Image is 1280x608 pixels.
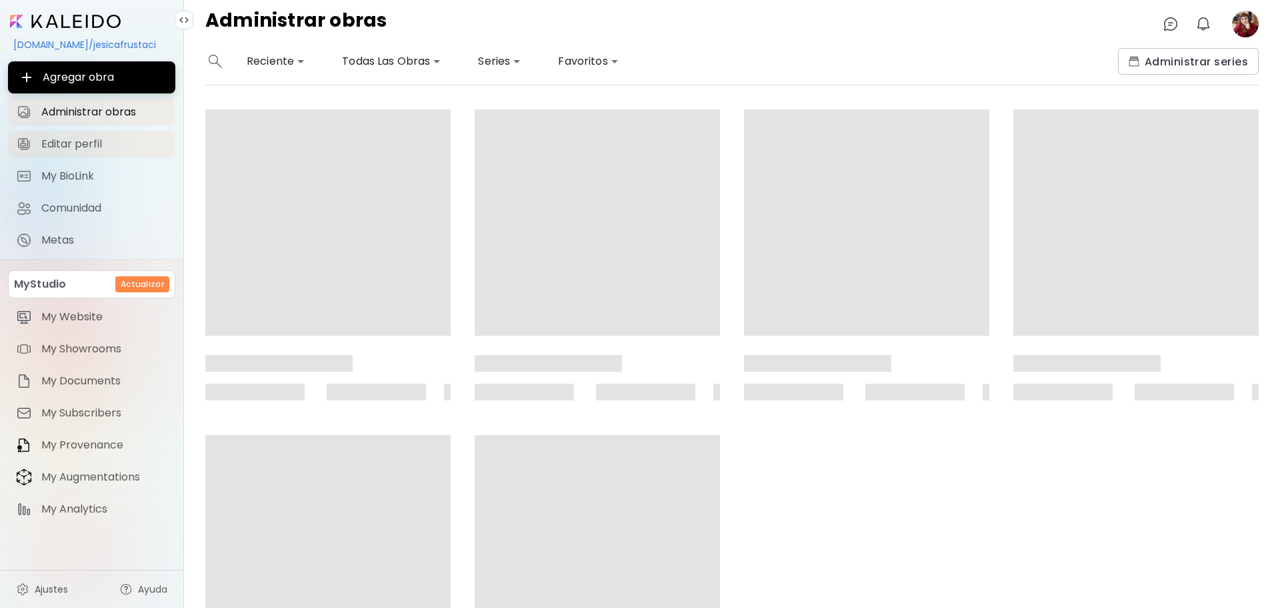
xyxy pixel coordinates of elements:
[35,583,68,596] span: Ajustes
[1195,16,1211,32] img: bellIcon
[8,131,175,158] a: Editar perfil iconEditar perfil
[8,464,175,491] a: itemMy Augmentations
[8,227,175,254] a: completeMetas iconMetas
[121,278,164,290] h6: Actualizar
[119,583,133,596] img: help
[8,368,175,394] a: itemMy Documents
[16,200,32,216] img: Comunidad icon
[41,202,167,215] span: Comunidad
[1118,48,1259,75] button: collectionsAdministrar series
[1129,55,1248,69] span: Administrar series
[41,105,167,119] span: Administrar obras
[8,336,175,362] a: itemMy Showrooms
[16,583,29,596] img: settings
[41,310,167,324] span: My Website
[1192,13,1215,35] button: bellIcon
[205,11,387,37] h4: Administrar obras
[14,276,66,292] p: MyStudio
[1163,16,1179,32] img: chatIcon
[553,51,623,72] div: Favoritos
[41,406,167,420] span: My Subscribers
[209,55,222,68] img: search
[16,309,32,325] img: item
[8,99,175,125] a: Administrar obras iconAdministrar obras
[16,405,32,421] img: item
[8,304,175,330] a: itemMy Website
[16,232,32,248] img: Metas icon
[16,104,32,120] img: Administrar obras icon
[8,163,175,190] a: completeMy BioLink iconMy BioLink
[41,137,167,151] span: Editar perfil
[41,503,167,516] span: My Analytics
[41,234,167,247] span: Metas
[8,195,175,222] a: Comunidad iconComunidad
[473,51,526,72] div: Series
[16,341,32,357] img: item
[16,469,32,486] img: item
[8,33,175,56] div: [DOMAIN_NAME]/jesicafrustaci
[111,576,175,603] a: Ayuda
[41,342,167,356] span: My Showrooms
[1129,56,1139,67] img: collections
[16,136,32,152] img: Editar perfil icon
[8,576,76,603] a: Ajustes
[8,432,175,459] a: itemMy Provenance
[8,496,175,523] a: itemMy Analytics
[8,400,175,426] a: itemMy Subscribers
[41,438,167,452] span: My Provenance
[41,374,167,388] span: My Documents
[16,437,32,453] img: item
[16,168,32,184] img: My BioLink icon
[41,471,167,484] span: My Augmentations
[205,48,225,75] button: search
[138,583,167,596] span: Ayuda
[8,61,175,93] button: Agregar obra
[337,51,446,72] div: Todas Las Obras
[179,15,189,25] img: collapse
[16,373,32,389] img: item
[16,501,32,517] img: item
[19,69,165,85] span: Agregar obra
[241,51,310,72] div: Reciente
[41,170,167,183] span: My BioLink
